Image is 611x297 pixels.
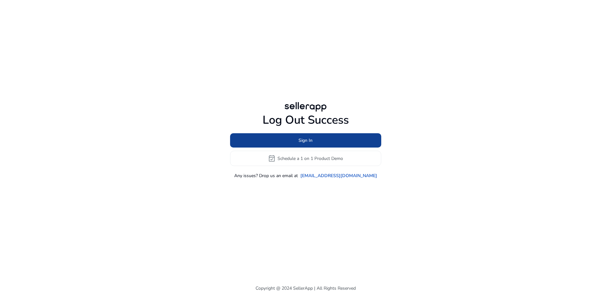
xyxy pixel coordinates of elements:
p: Any issues? Drop us an email at [234,172,298,179]
button: Sign In [230,133,381,148]
button: event_availableSchedule a 1 on 1 Product Demo [230,151,381,166]
h1: Log Out Success [230,113,381,127]
span: event_available [268,155,276,162]
span: Sign In [298,137,313,144]
a: [EMAIL_ADDRESS][DOMAIN_NAME] [300,172,377,179]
